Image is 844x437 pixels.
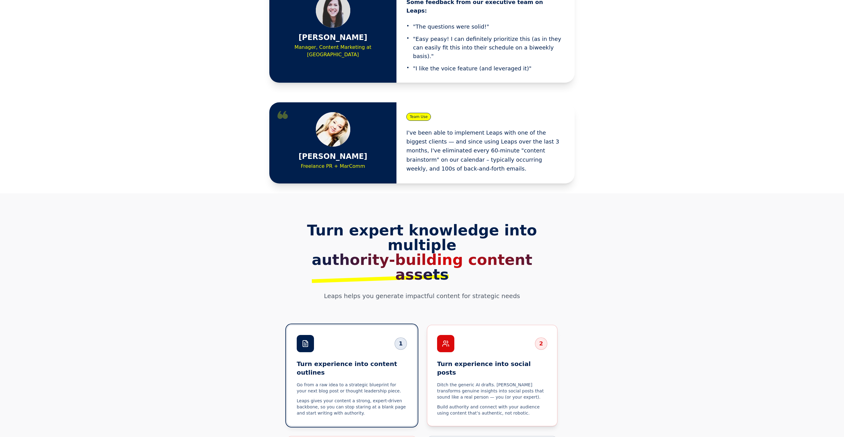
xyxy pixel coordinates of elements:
[395,337,407,350] div: 1
[406,64,409,72] span: •
[406,113,431,121] span: Team Use
[535,337,547,350] div: 2
[307,222,537,254] span: Turn expert knowledge into multiple
[413,22,489,31] span: "The questions were solid!"
[297,382,407,394] p: Go from a raw idea to a strategic blueprint for your next blog post or thought leadership piece.
[406,128,565,173] p: I've been able to implement Leaps with one of the biggest clients — and since using Leaps over th...
[279,44,387,58] p: Manager, Content Marketing at [GEOGRAPHIC_DATA]
[299,152,367,161] h3: [PERSON_NAME]
[316,112,350,147] img: Lindsey Bradshaw
[413,35,565,61] span: "Easy peasy! I can definitely prioritize this (as in they can easily fit this into their schedule...
[319,292,525,300] p: Leaps helps you generate impactful content for strategic needs
[437,382,547,400] p: Ditch the generic AI drafts. [PERSON_NAME] transforms genuine insights into social posts that sou...
[301,163,365,170] p: Freelance PR + MarComm
[406,22,409,30] span: •
[297,398,407,416] p: Leaps gives your content a strong, expert-driven backbone, so you can stop staring at a blank pag...
[437,404,547,416] p: Build authority and connect with your audience using content that’s authentic, not robotic.
[437,360,547,377] h3: Turn experience into social posts
[312,251,533,283] span: authority-building content assets
[297,360,407,377] h3: Turn experience into content outlines
[299,33,367,42] h3: [PERSON_NAME]
[413,64,532,73] span: "I like the voice feature (and leveraged it)"
[406,35,409,42] span: •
